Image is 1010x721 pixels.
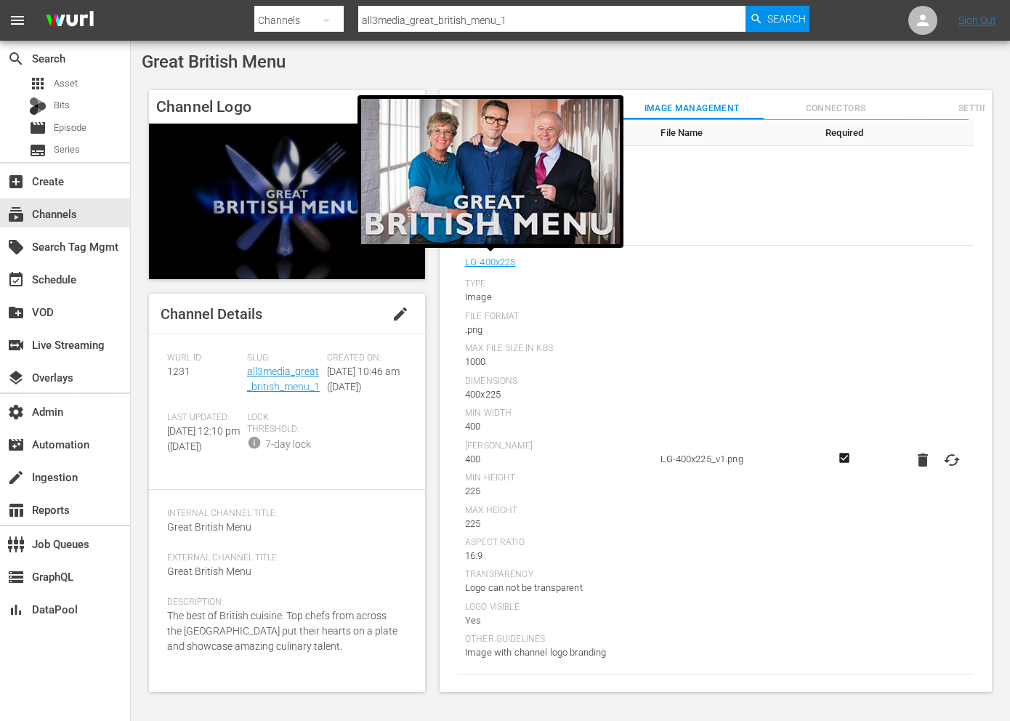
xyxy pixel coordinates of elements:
span: Search [767,6,806,32]
span: External Channel Title: [167,552,400,564]
div: Image with channel logo branding [465,645,646,660]
img: ans4CAIJ8jUAAAAAAAAAAAAAAAAAAAAAAAAgQb4GAAAAAAAAAAAAAAAAAAAAAAAAJMjXAAAAAAAAAAAAAAAAAAAAAAAAgAT5G... [35,4,105,38]
div: Transparency [465,569,646,581]
span: Lock Threshold: [247,412,320,435]
span: Live Streaming [7,337,25,354]
span: Great British Menu [167,565,251,577]
span: Created On: [327,353,400,364]
span: [DATE] 10:46 am ([DATE]) [327,366,400,392]
span: Bits [54,98,70,113]
div: .png [465,323,646,337]
th: Required [818,120,870,146]
span: Series [54,142,80,157]
span: VOD [7,304,25,321]
div: Bits [29,97,47,115]
a: all3media_great_british_menu_1 [247,366,320,392]
span: Channel Details [161,305,262,323]
span: Great British Menu [142,52,286,72]
div: 225 [465,517,646,531]
span: info [247,435,262,450]
span: edit [392,305,409,323]
span: Asset [54,76,78,91]
span: Internal Channel Title: [167,508,400,520]
span: Reports [7,502,25,519]
div: Image [465,290,646,305]
div: 400 [465,452,646,467]
span: Overlays [7,369,25,387]
div: 400 [465,419,646,434]
div: File Format [465,311,646,323]
div: Aspect Ratio [465,537,646,549]
span: Great British Menu [167,521,251,533]
div: 7-day lock [265,437,311,452]
span: Search [7,50,25,68]
div: Logo can not be transparent [465,581,646,595]
img: Great British Menu [149,124,425,279]
span: Slug: [247,353,320,364]
span: Description: [167,597,400,608]
div: Logo Visible [465,602,646,613]
span: Episode [29,119,47,137]
span: Ingestion [7,469,25,486]
span: Channels [7,206,25,223]
svg: Required [836,451,853,464]
span: Admin [7,403,25,421]
div: Other Guidelines [465,634,646,645]
span: Wurl ID: [167,353,240,364]
div: Max File Size In Kbs [465,343,646,355]
h4: Channel Logo [149,90,425,124]
span: Job Queues [7,536,25,553]
td: LG-400x225_v1.png [653,246,818,674]
a: Sign Out [958,15,996,26]
a: LG-400x225 [465,253,515,272]
div: 16:9 [465,549,646,563]
span: [DATE] 12:10 pm ([DATE]) [167,425,240,452]
span: Image Management [620,101,764,116]
div: 225 [465,484,646,499]
span: Create [7,173,25,190]
div: Yes [465,613,646,628]
span: Automation [7,436,25,454]
span: DataPool [7,601,25,619]
span: GraphQL [7,568,25,586]
div: Min Height [465,472,646,484]
span: Episode [54,121,86,135]
th: File Name [653,120,818,146]
div: Type [465,278,646,290]
span: Search Tag Mgmt [7,238,25,256]
div: 400x225 [465,387,646,402]
div: Max Height [465,505,646,517]
div: [PERSON_NAME] [465,440,646,452]
span: Last Updated: [167,412,240,424]
span: The best of British cuisine. Top chefs from across the [GEOGRAPHIC_DATA] put their hearts on a pl... [167,610,397,652]
span: 1231 [167,366,190,377]
div: Dimensions [465,376,646,387]
div: Min Width [465,408,646,419]
button: Search [746,6,809,32]
span: Schedule [7,271,25,289]
span: Series [29,142,47,159]
span: Asset [29,75,47,92]
span: Connectors [764,101,908,116]
button: edit [383,297,418,331]
span: menu [9,12,26,29]
div: 1000 [465,355,646,369]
